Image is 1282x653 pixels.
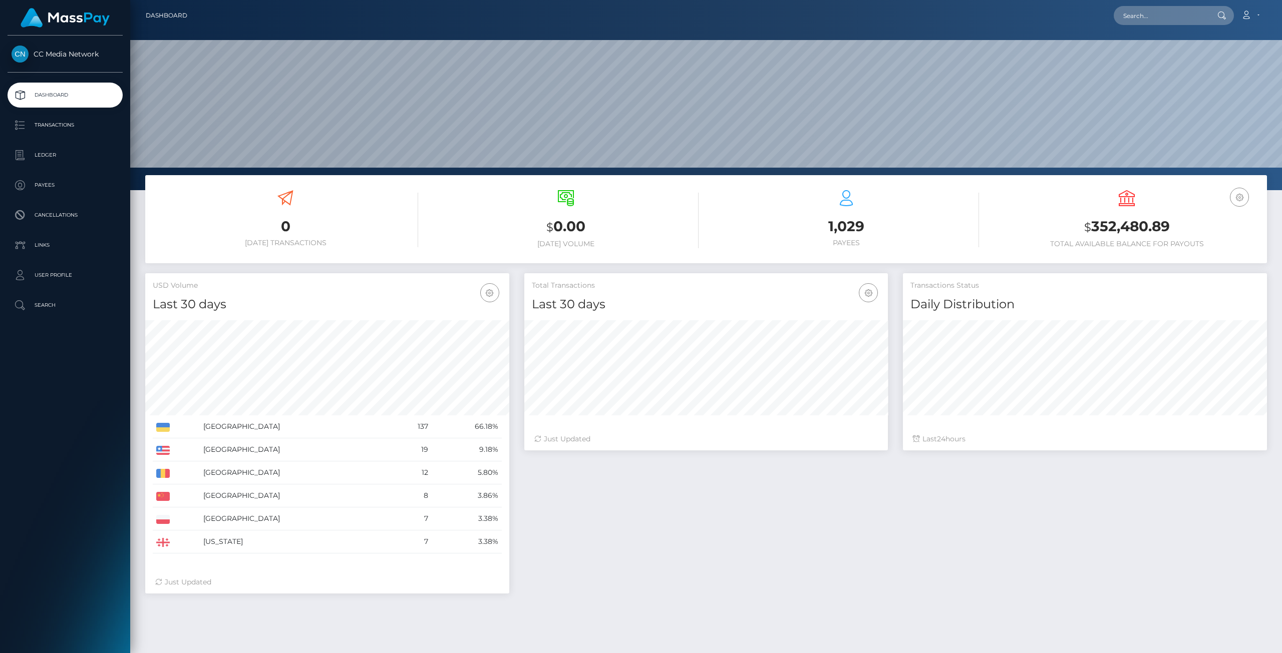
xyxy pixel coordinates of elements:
a: Dashboard [8,83,123,108]
td: 3.86% [432,484,502,507]
td: 7 [392,530,432,553]
td: 3.38% [432,507,502,530]
a: User Profile [8,263,123,288]
td: [US_STATE] [200,530,392,553]
a: Cancellations [8,203,123,228]
img: PL.png [156,515,170,524]
small: $ [1084,220,1091,234]
td: 19 [392,438,432,461]
td: [GEOGRAPHIC_DATA] [200,484,392,507]
input: Search... [1114,6,1208,25]
td: [GEOGRAPHIC_DATA] [200,415,392,438]
h6: [DATE] Transactions [153,239,418,247]
td: [GEOGRAPHIC_DATA] [200,438,392,461]
td: [GEOGRAPHIC_DATA] [200,507,392,530]
h3: 1,029 [714,217,979,236]
td: 137 [392,415,432,438]
h4: Daily Distribution [910,296,1259,313]
p: Transactions [12,118,119,133]
h6: [DATE] Volume [433,240,699,248]
td: 5.80% [432,461,502,484]
div: Just Updated [155,577,499,587]
div: Just Updated [534,434,878,444]
h6: Payees [714,239,979,247]
h4: Last 30 days [153,296,502,313]
td: 7 [392,507,432,530]
h5: USD Volume [153,281,502,291]
small: $ [546,220,553,234]
span: 24 [937,434,945,443]
h4: Last 30 days [532,296,881,313]
p: Links [12,238,119,253]
h5: Total Transactions [532,281,881,291]
td: 12 [392,461,432,484]
img: RO.png [156,469,170,478]
a: Dashboard [146,5,187,26]
a: Links [8,233,123,258]
h3: 0 [153,217,418,236]
img: GE.png [156,538,170,547]
p: Cancellations [12,208,119,223]
p: User Profile [12,268,119,283]
p: Ledger [12,148,119,163]
h3: 0.00 [433,217,699,237]
td: 9.18% [432,438,502,461]
img: UA.png [156,423,170,432]
h3: 352,480.89 [994,217,1259,237]
a: Transactions [8,113,123,138]
img: CC Media Network [12,46,29,63]
h5: Transactions Status [910,281,1259,291]
p: Search [12,298,119,313]
td: [GEOGRAPHIC_DATA] [200,461,392,484]
p: Payees [12,178,119,193]
a: Ledger [8,143,123,168]
td: 8 [392,484,432,507]
a: Payees [8,173,123,198]
img: US.png [156,446,170,455]
td: 3.38% [432,530,502,553]
a: Search [8,293,123,318]
div: Last hours [913,434,1257,444]
img: MassPay Logo [21,8,110,28]
h6: Total Available Balance for Payouts [994,240,1259,248]
img: CN.png [156,492,170,501]
span: CC Media Network [8,50,123,59]
td: 66.18% [432,415,502,438]
p: Dashboard [12,88,119,103]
